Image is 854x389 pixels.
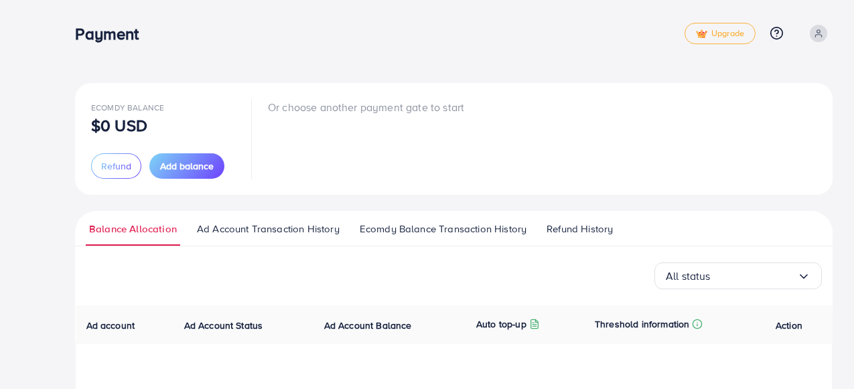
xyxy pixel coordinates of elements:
a: tickUpgrade [685,23,756,44]
p: Auto top-up [476,316,526,332]
span: Action [776,319,802,332]
span: All status [666,266,711,287]
div: Search for option [654,262,822,289]
h3: Payment [75,24,149,44]
span: Refund History [547,222,613,236]
span: Balance Allocation [89,222,177,236]
p: $0 USD [91,117,147,133]
span: Ad account [86,319,135,332]
span: Upgrade [696,29,744,39]
span: Ad Account Transaction History [197,222,340,236]
span: Ad Account Balance [324,319,412,332]
p: Or choose another payment gate to start [268,99,464,115]
span: Ecomdy Balance [91,102,164,113]
span: Add balance [160,159,214,173]
span: Ad Account Status [184,319,263,332]
img: tick [696,29,707,39]
p: Threshold information [595,316,689,332]
input: Search for option [711,266,797,287]
button: Add balance [149,153,224,179]
span: Refund [101,159,131,173]
span: Ecomdy Balance Transaction History [360,222,526,236]
button: Refund [91,153,141,179]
